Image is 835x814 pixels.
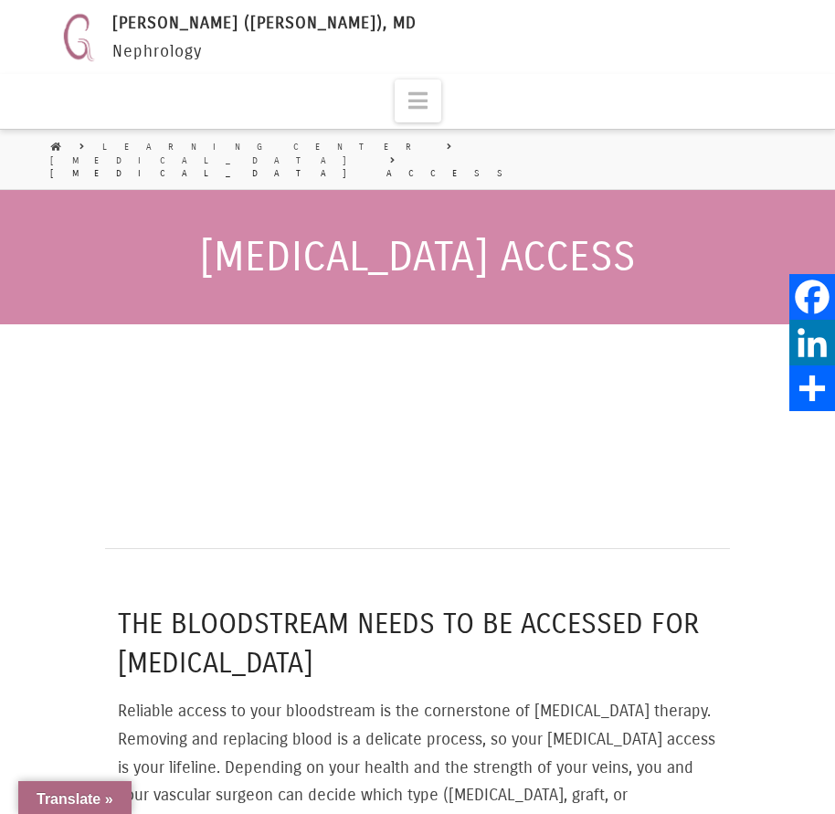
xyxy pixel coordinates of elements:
[37,791,113,807] span: Translate »
[112,9,417,65] div: Nephrology
[59,10,99,65] img: Nephrology
[50,167,520,180] a: [MEDICAL_DATA] Access
[112,13,417,33] span: [PERSON_NAME] ([PERSON_NAME]), MD
[789,274,835,320] a: Facebook
[789,320,835,365] a: LinkedIn
[50,154,372,167] a: [MEDICAL_DATA]
[102,141,428,153] a: Learning Center
[118,605,718,683] h4: The bloodstream needs to be accessed for [MEDICAL_DATA]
